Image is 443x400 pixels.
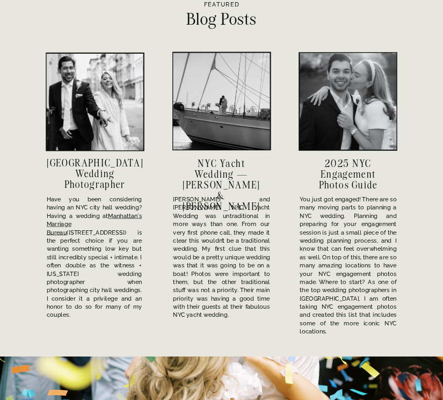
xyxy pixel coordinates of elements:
[142,11,301,26] a: Blog Posts
[310,158,386,190] a: 2025 NYC Engagement Photos Guide
[173,195,270,296] p: [PERSON_NAME] and [PERSON_NAME] NYC Yacht Wedding was untraditional in more ways than one. From o...
[47,195,142,301] p: Have you been considering having an NYC city hall wedding? Having a wedding at ([STREET_ADDRESS])...
[300,195,396,305] p: You just got engaged! There are so many moving parts to planning a NYC wedding. Planning and prep...
[47,158,143,190] h3: [GEOGRAPHIC_DATA] Wedding Photographer
[47,158,143,190] a: [GEOGRAPHIC_DATA]Wedding Photographer
[180,158,263,190] a: NYC Yacht Wedding — [PERSON_NAME] & [PERSON_NAME]
[47,212,142,236] a: Manhattan's Marriage Bureau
